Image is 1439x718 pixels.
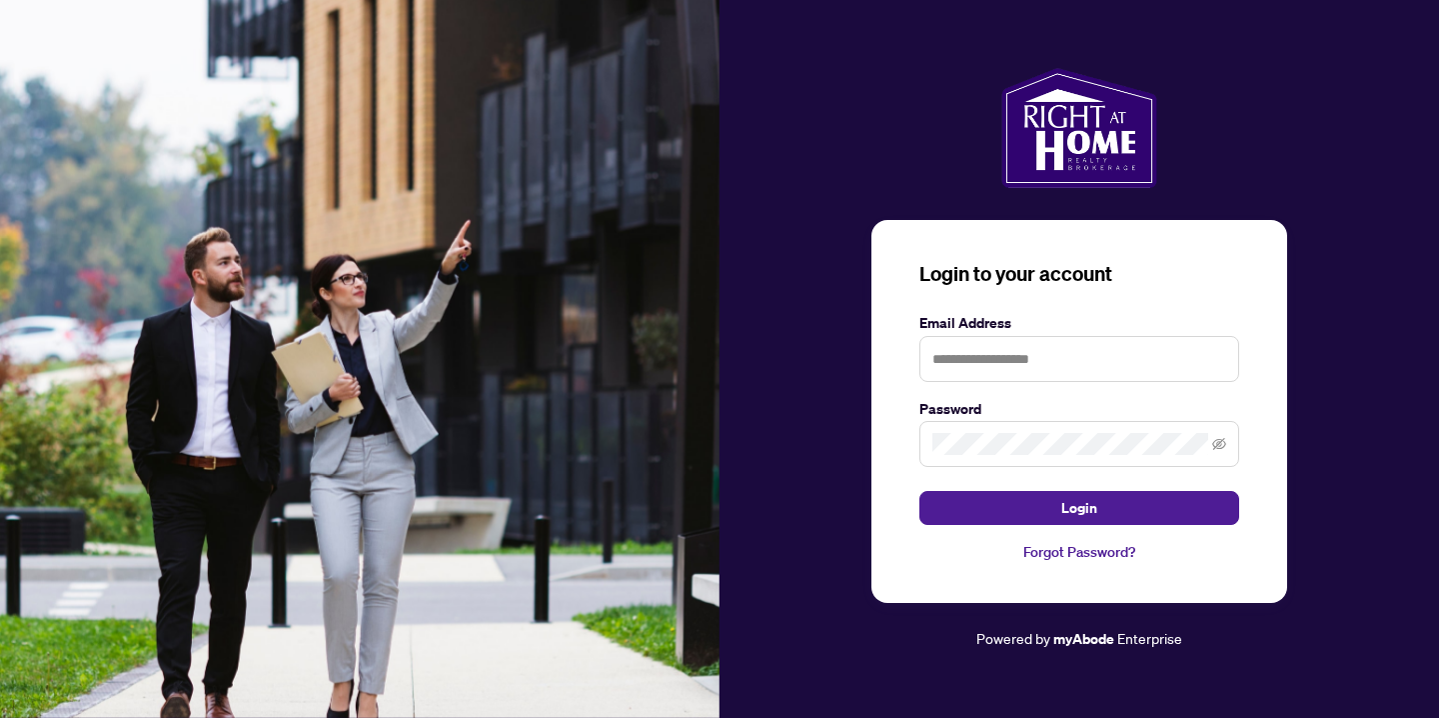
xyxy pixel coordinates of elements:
[1001,68,1156,188] img: ma-logo
[919,398,1239,420] label: Password
[976,629,1050,647] span: Powered by
[1061,492,1097,524] span: Login
[1117,629,1182,647] span: Enterprise
[919,312,1239,334] label: Email Address
[919,260,1239,288] h3: Login to your account
[919,491,1239,525] button: Login
[1212,437,1226,451] span: eye-invisible
[919,541,1239,563] a: Forgot Password?
[1053,628,1114,650] a: myAbode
